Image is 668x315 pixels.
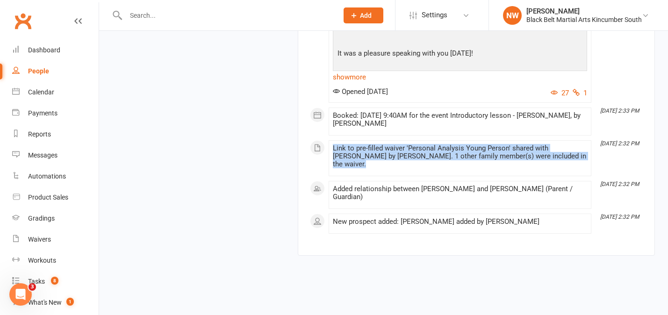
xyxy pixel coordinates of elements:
[12,187,99,208] a: Product Sales
[12,124,99,145] a: Reports
[333,112,587,128] div: Booked: [DATE] 9:40AM for the event Introductory lesson - [PERSON_NAME], by [PERSON_NAME]
[28,193,68,201] div: Product Sales
[28,109,57,117] div: Payments
[12,250,99,271] a: Workouts
[12,166,99,187] a: Automations
[503,6,522,25] div: NW
[28,130,51,138] div: Reports
[600,140,639,147] i: [DATE] 2:32 PM
[335,48,585,61] p: It was a pleasure speaking with you [DATE]!
[333,71,587,84] a: show more
[11,9,35,33] a: Clubworx
[12,271,99,292] a: Tasks 8
[28,257,56,264] div: Workouts
[12,103,99,124] a: Payments
[333,218,587,226] div: New prospect added: [PERSON_NAME] added by [PERSON_NAME]
[422,5,447,26] span: Settings
[28,278,45,285] div: Tasks
[28,151,57,159] div: Messages
[28,67,49,75] div: People
[12,229,99,250] a: Waivers
[526,7,642,15] div: [PERSON_NAME]
[573,87,587,99] button: 1
[28,215,55,222] div: Gradings
[12,61,99,82] a: People
[344,7,383,23] button: Add
[28,299,62,306] div: What's New
[12,292,99,313] a: What's New1
[28,46,60,54] div: Dashboard
[12,145,99,166] a: Messages
[12,40,99,61] a: Dashboard
[28,172,66,180] div: Automations
[333,144,587,168] div: Link to pre-filled waiver 'Personal Analysis Young Person' shared with [PERSON_NAME] by [PERSON_N...
[333,87,388,96] span: Opened [DATE]
[29,283,36,291] span: 3
[360,12,372,19] span: Add
[333,185,587,201] div: Added relationship between [PERSON_NAME] and [PERSON_NAME] (Parent / Guardian)
[66,298,74,306] span: 1
[12,82,99,103] a: Calendar
[551,87,569,99] button: 27
[600,181,639,187] i: [DATE] 2:32 PM
[51,277,58,285] span: 8
[526,15,642,24] div: Black Belt Martial Arts Kincumber South
[600,214,639,220] i: [DATE] 2:32 PM
[28,88,54,96] div: Calendar
[9,283,32,306] iframe: Intercom live chat
[600,107,639,114] i: [DATE] 2:33 PM
[28,236,51,243] div: Waivers
[12,208,99,229] a: Gradings
[123,9,331,22] input: Search...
